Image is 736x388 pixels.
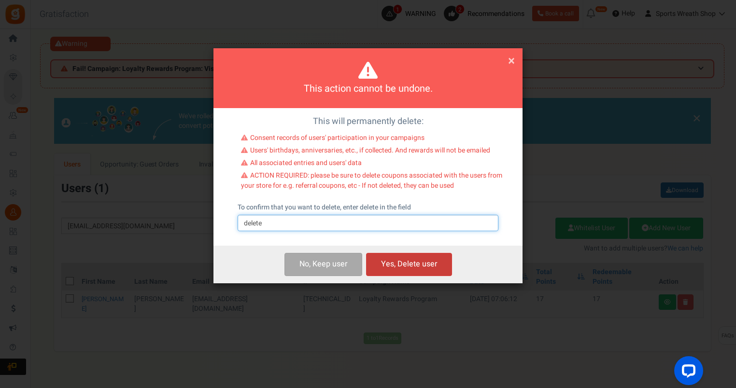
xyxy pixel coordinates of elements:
label: To confirm that you want to delete, enter delete in the field [238,203,411,212]
h4: This action cannot be undone. [226,82,510,96]
button: No, Keep user [284,253,362,276]
li: Users' birthdays, anniversaries, etc., if collected. And rewards will not be emailed [241,146,502,158]
p: This will permanently delete: [221,115,515,128]
input: delete [238,215,498,231]
li: Consent records of users' participation in your campaigns [241,133,502,146]
li: ACTION REQUIRED: please be sure to delete coupons associated with the users from your store for e... [241,171,502,193]
span: × [508,52,515,70]
li: All associated entries and users' data [241,158,502,171]
button: Yes, Delete user [366,253,452,276]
